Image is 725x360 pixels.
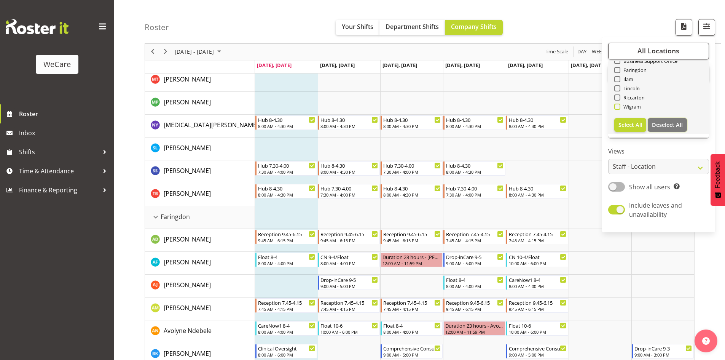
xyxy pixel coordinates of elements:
div: 9:45 AM - 6:15 PM [258,237,315,243]
span: [MEDICAL_DATA][PERSON_NAME] [164,121,258,129]
span: Wigram [620,104,641,110]
span: Lincoln [620,85,640,91]
div: Nikita Yates"s event - Hub 8-4.30 Begin From Thursday, October 9, 2025 at 8:00:00 AM GMT+13:00 En... [443,115,505,130]
button: Select All [614,118,647,132]
span: [PERSON_NAME] [164,349,211,358]
label: Views [608,147,709,156]
a: [PERSON_NAME] [164,75,211,84]
div: next period [159,44,172,60]
td: Sarah Lamont resource [145,138,255,160]
span: [PERSON_NAME] [164,258,211,266]
div: Tyla Boyd"s event - Hub 7.30-4.00 Begin From Thursday, October 9, 2025 at 7:30:00 AM GMT+13:00 En... [443,184,505,198]
div: Float 8-4 [258,253,315,261]
a: [PERSON_NAME] [164,143,211,152]
button: Next [161,47,171,57]
div: 7:30 AM - 4:00 PM [383,169,441,175]
div: Hub 8-4.30 [446,116,504,123]
div: Tyla Boyd"s event - Hub 8-4.30 Begin From Wednesday, October 8, 2025 at 8:00:00 AM GMT+13:00 Ends... [381,184,443,198]
div: Alex Ferguson"s event - Float 8-4 Begin From Monday, October 6, 2025 at 8:00:00 AM GMT+13:00 Ends... [255,253,317,267]
div: Nikita Yates"s event - Hub 8-4.30 Begin From Wednesday, October 8, 2025 at 8:00:00 AM GMT+13:00 E... [381,115,443,130]
div: 8:00 AM - 4:30 PM [383,192,441,198]
button: Download a PDF of the roster according to the set date range. [676,19,692,36]
div: Reception 9.45-6.15 [509,299,566,306]
div: 8:00 AM - 4:00 PM [446,283,504,289]
div: Hub 8-4.30 [446,162,504,169]
div: 8:00 AM - 4:30 PM [509,192,566,198]
span: Ilam [620,76,634,82]
a: [PERSON_NAME] [164,258,211,267]
div: 9:45 AM - 6:15 PM [509,306,566,312]
div: Aleea Devenport"s event - Reception 9.45-6.15 Begin From Wednesday, October 8, 2025 at 9:45:00 AM... [381,230,443,244]
div: 7:30 AM - 4:00 PM [320,192,378,198]
div: Savita Savita"s event - Hub 8-4.30 Begin From Tuesday, October 7, 2025 at 8:00:00 AM GMT+13:00 En... [318,161,380,176]
button: Deselect All [648,118,687,132]
div: 10:00 AM - 6:00 PM [509,260,566,266]
div: Savita Savita"s event - Hub 7.30-4.00 Begin From Monday, October 6, 2025 at 7:30:00 AM GMT+13:00 ... [255,161,317,176]
div: 12:00 AM - 11:59 PM [445,329,504,335]
div: 7:30 AM - 4:00 PM [258,169,315,175]
div: Hub 7.30-4.00 [383,162,441,169]
span: Feedback [714,162,721,188]
div: Aleea Devenport"s event - Reception 7.45-4.15 Begin From Friday, October 10, 2025 at 7:45:00 AM G... [506,230,568,244]
button: Timeline Week [591,47,606,57]
button: Filter Shifts [698,19,715,36]
td: Avolyne Ndebele resource [145,320,255,343]
span: [PERSON_NAME] [164,304,211,312]
span: Company Shifts [451,22,497,31]
span: Week [591,47,605,57]
div: Reception 9.45-6.15 [383,230,441,238]
div: Brian Ko"s event - Drop-inCare 9-3 Begin From Sunday, October 12, 2025 at 9:00:00 AM GMT+13:00 En... [632,344,694,358]
span: Select All [618,121,642,128]
div: Hub 8-4.30 [383,184,441,192]
a: [PERSON_NAME] [164,189,211,198]
span: [DATE] - [DATE] [174,47,215,57]
div: Aleea Devenport"s event - Reception 9.45-6.15 Begin From Tuesday, October 7, 2025 at 9:45:00 AM G... [318,230,380,244]
div: Reception 7.45-4.15 [383,299,441,306]
div: 9:45 AM - 6:15 PM [446,306,504,312]
div: 8:00 AM - 4:30 PM [320,123,378,129]
span: [DATE], [DATE] [571,62,605,69]
div: Reception 9.45-6.15 [258,230,315,238]
td: Nikita Yates resource [145,115,255,138]
div: Tyla Boyd"s event - Hub 8-4.30 Begin From Monday, October 6, 2025 at 8:00:00 AM GMT+13:00 Ends At... [255,184,317,198]
span: [PERSON_NAME] [164,235,211,243]
div: Antonia Mao"s event - Reception 9.45-6.15 Begin From Friday, October 10, 2025 at 9:45:00 AM GMT+1... [506,298,568,313]
img: help-xxl-2.png [702,337,710,345]
span: [DATE], [DATE] [257,62,292,69]
div: 9:45 AM - 6:15 PM [383,237,441,243]
div: previous period [146,44,159,60]
div: Tyla Boyd"s event - Hub 8-4.30 Begin From Friday, October 10, 2025 at 8:00:00 AM GMT+13:00 Ends A... [506,184,568,198]
span: Shifts [19,146,99,158]
div: 10:00 AM - 6:00 PM [509,329,566,335]
h4: Roster [145,23,169,32]
div: Reception 9.45-6.15 [446,299,504,306]
td: Antonia Mao resource [145,298,255,320]
div: Drop-inCare 9-5 [320,276,378,283]
div: 9:00 AM - 5:00 PM [446,260,504,266]
button: Department Shifts [379,20,445,35]
a: [MEDICAL_DATA][PERSON_NAME] [164,120,258,130]
button: Feedback - Show survey [711,154,725,206]
a: [PERSON_NAME] [164,280,211,290]
div: 7:45 AM - 4:15 PM [258,306,315,312]
div: Float 8-4 [383,322,441,329]
div: Hub 8-4.30 [509,184,566,192]
div: CareNow1 8-4 [258,322,315,329]
div: CN 9-4/Float [320,253,378,261]
span: Department Shifts [386,22,439,31]
div: Amy Johannsen"s event - Drop-inCare 9-5 Begin From Tuesday, October 7, 2025 at 9:00:00 AM GMT+13:... [318,275,380,290]
span: Faringdon [620,67,647,73]
td: Savita Savita resource [145,160,255,183]
div: Savita Savita"s event - Hub 7.30-4.00 Begin From Wednesday, October 8, 2025 at 7:30:00 AM GMT+13:... [381,161,443,176]
button: Timeline Day [576,47,588,57]
span: Time & Attendance [19,165,99,177]
div: Comprehensive Consult 9-5 [509,344,566,352]
div: 9:00 AM - 5:00 PM [320,283,378,289]
span: Your Shifts [342,22,373,31]
span: Deselect All [652,121,683,128]
div: Reception 7.45-4.15 [320,299,378,306]
img: Rosterit website logo [6,19,69,34]
div: Hub 8-4.30 [258,116,315,123]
